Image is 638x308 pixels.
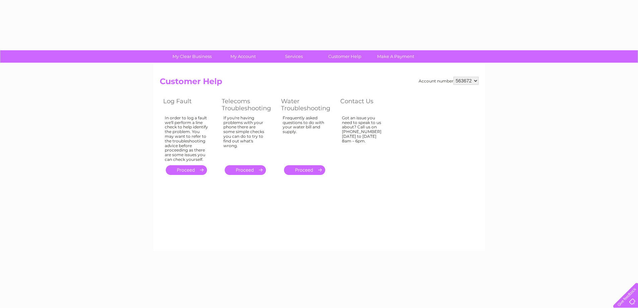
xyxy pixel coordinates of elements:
th: Contact Us [337,96,396,114]
th: Log Fault [160,96,218,114]
a: Services [266,50,322,63]
a: Customer Help [317,50,372,63]
a: My Account [215,50,271,63]
a: . [284,165,325,175]
div: Account number [419,77,479,85]
h2: Customer Help [160,77,479,89]
a: . [225,165,266,175]
div: In order to log a fault we'll perform a line check to help identify the problem. You may want to ... [165,116,208,162]
div: If you're having problems with your phone there are some simple checks you can do to try to find ... [223,116,268,159]
a: My Clear Business [164,50,220,63]
div: Got an issue you need to speak to us about? Call us on [PHONE_NUMBER] [DATE] to [DATE] 8am – 6pm. [342,116,385,159]
th: Water Troubleshooting [278,96,337,114]
a: Make A Payment [368,50,423,63]
th: Telecoms Troubleshooting [218,96,278,114]
div: Frequently asked questions to do with your water bill and supply. [283,116,327,159]
a: . [166,165,207,175]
